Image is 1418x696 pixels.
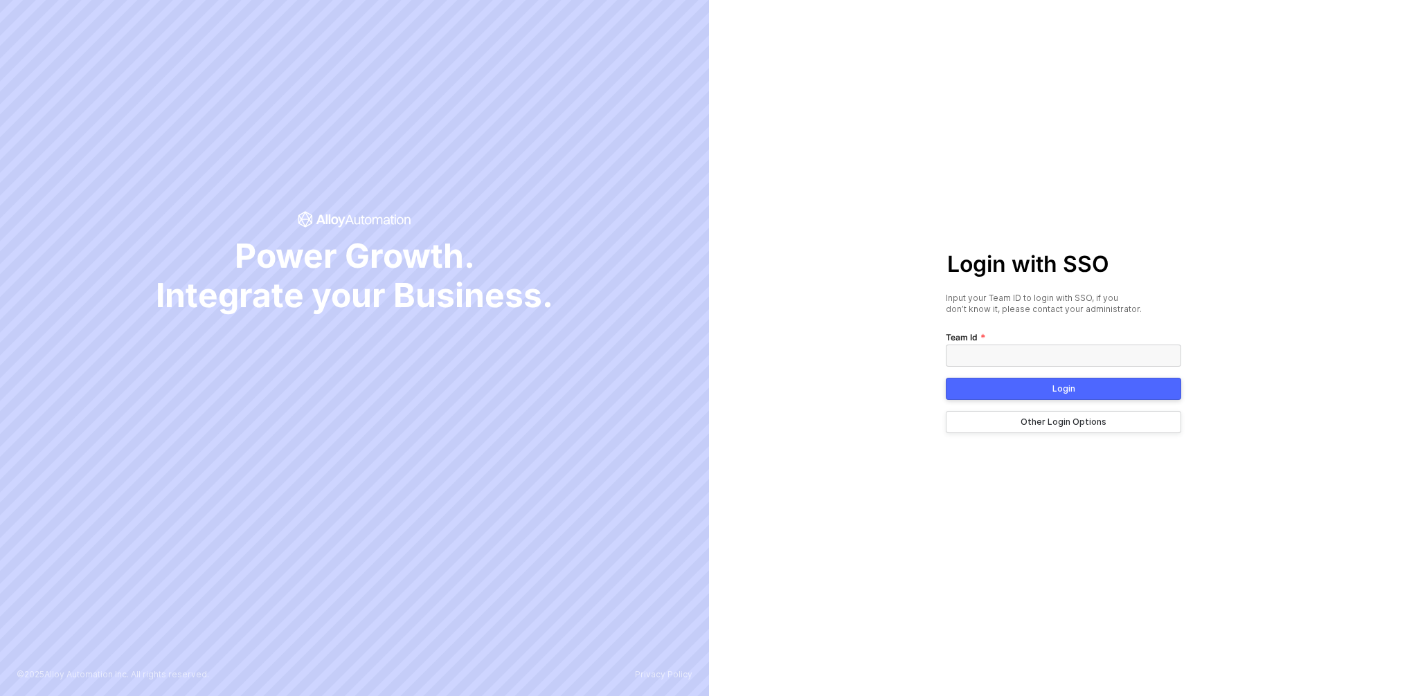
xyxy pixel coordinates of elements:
label: Team Id [946,331,986,345]
h1: Login with SSO [946,252,1111,276]
button: Login [946,378,1181,400]
span: Power Growth. Integrate your Business. [156,236,553,315]
span: icon-success [298,211,412,228]
p: © 2025 Alloy Automation Inc. All rights reserved. [17,670,209,679]
div: Login [1052,383,1075,394]
a: Privacy Policy [635,670,692,679]
div: Input your Team ID to login with SSO, if you don’t know it, please contact your administrator. [946,293,1181,315]
button: Other Login Options [946,411,1181,433]
div: Other Login Options [1021,416,1106,428]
